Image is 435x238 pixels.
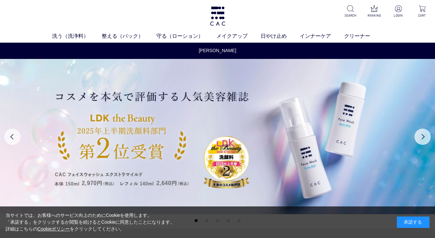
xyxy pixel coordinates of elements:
[37,226,70,231] a: Cookieポリシー
[52,32,102,40] a: 洗う（洗浄料）
[343,13,358,18] p: SEARCH
[344,32,383,40] a: クリーナー
[300,32,344,40] a: インナーケア
[367,5,382,18] a: RANKING
[367,13,382,18] p: RANKING
[343,5,358,18] a: SEARCH
[209,7,226,26] img: logo
[6,212,175,232] div: 当サイトでは、お客様へのサービス向上のためにCookieを使用します。 「承諾する」をクリックするか閲覧を続けるとCookieに同意したことになります。 詳細はこちらの をクリックしてください。
[391,13,406,18] p: LOGIN
[391,5,406,18] a: LOGIN
[216,32,261,40] a: メイクアップ
[414,5,430,18] a: CART
[156,32,216,40] a: 守る（ローション）
[4,129,21,145] button: Previous
[397,217,429,228] div: 承諾する
[102,32,156,40] a: 整える（パック）
[414,129,431,145] button: Next
[197,47,238,61] a: [PERSON_NAME]休業のお知らせ
[414,13,430,18] p: CART
[261,32,300,40] a: 日やけ止め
